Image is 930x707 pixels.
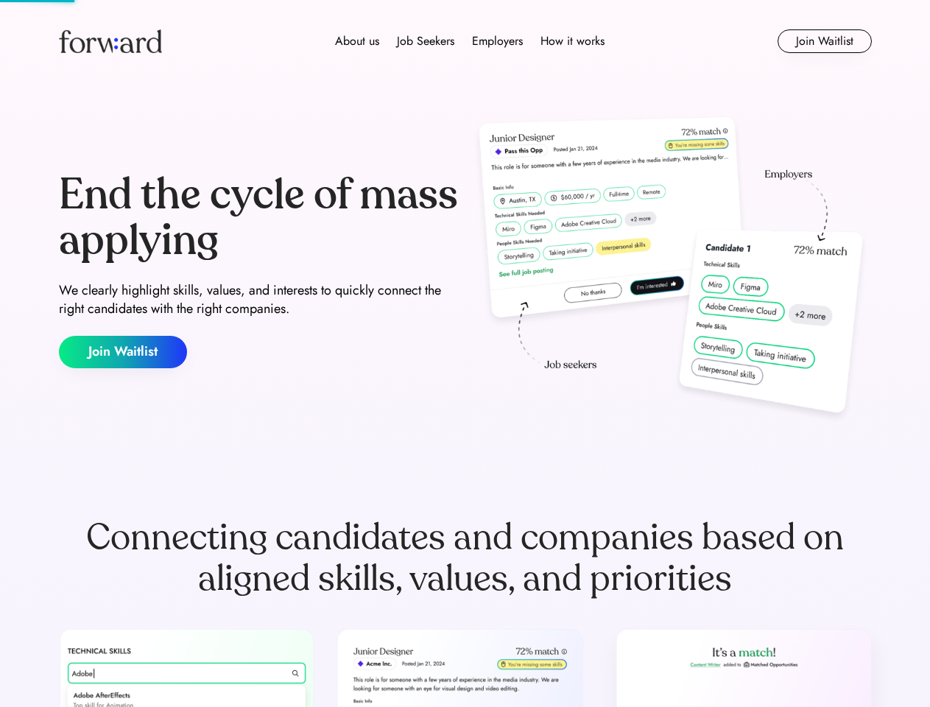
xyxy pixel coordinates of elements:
button: Join Waitlist [778,29,872,53]
img: hero-image.png [471,112,872,429]
div: How it works [540,32,605,50]
div: End the cycle of mass applying [59,172,459,263]
div: About us [335,32,379,50]
div: Employers [472,32,523,50]
div: Job Seekers [397,32,454,50]
button: Join Waitlist [59,336,187,368]
div: Connecting candidates and companies based on aligned skills, values, and priorities [59,517,872,599]
img: Forward logo [59,29,162,53]
div: We clearly highlight skills, values, and interests to quickly connect the right candidates with t... [59,281,459,318]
